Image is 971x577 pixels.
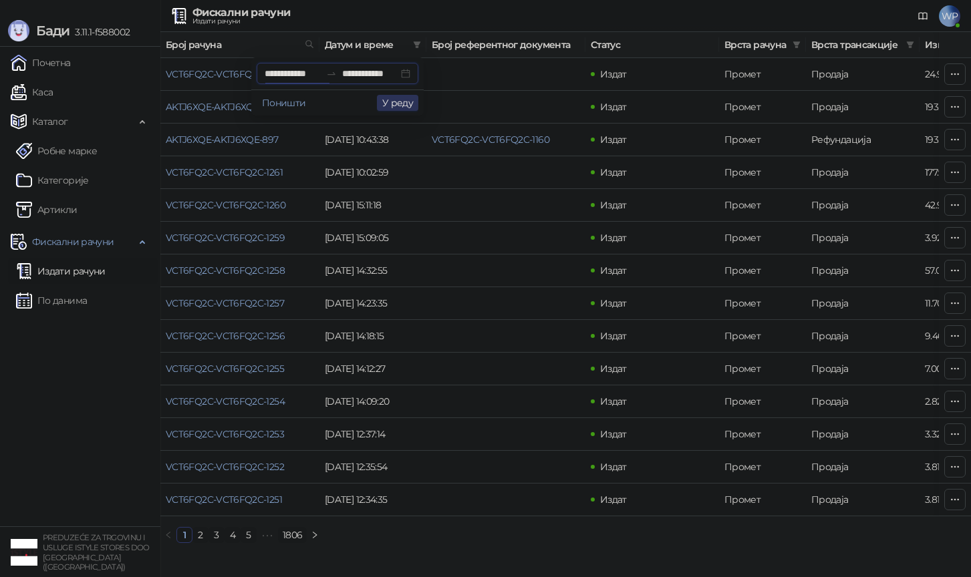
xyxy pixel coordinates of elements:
[11,539,37,566] img: 64x64-companyLogo-77b92cf4-9946-4f36-9751-bf7bb5fd2c7d.png
[16,167,89,194] a: Категорије
[719,189,806,222] td: Промет
[600,232,627,244] span: Издат
[719,385,806,418] td: Промет
[11,79,53,106] a: Каса
[16,138,97,164] a: Робне марке
[192,18,290,25] div: Издати рачуни
[166,37,299,52] span: Број рачуна
[160,189,319,222] td: VCT6FQ2C-VCT6FQ2C-1260
[319,353,426,385] td: [DATE] 14:12:27
[193,528,208,542] a: 2
[719,418,806,451] td: Промет
[806,385,920,418] td: Продаја
[166,363,284,375] a: VCT6FQ2C-VCT6FQ2C-1255
[160,484,319,516] td: VCT6FQ2C-VCT6FQ2C-1251
[600,134,627,146] span: Издат
[585,32,719,58] th: Статус
[719,451,806,484] td: Промет
[600,461,627,473] span: Издат
[319,484,426,516] td: [DATE] 12:34:35
[166,395,285,407] a: VCT6FQ2C-VCT6FQ2C-1254
[209,528,224,542] a: 3
[160,287,319,320] td: VCT6FQ2C-VCT6FQ2C-1257
[166,166,283,178] a: VCT6FQ2C-VCT6FQ2C-1261
[160,451,319,484] td: VCT6FQ2C-VCT6FQ2C-1252
[806,91,920,124] td: Продаја
[319,124,426,156] td: [DATE] 10:43:38
[806,124,920,156] td: Рефундација
[319,254,426,287] td: [DATE] 14:32:55
[164,531,172,539] span: left
[806,156,920,189] td: Продаја
[912,5,934,27] a: Документација
[43,533,150,572] small: PREDUZEĆE ZA TRGOVINU I USLUGE ISTYLE STORES DOO [GEOGRAPHIC_DATA] ([GEOGRAPHIC_DATA])
[806,484,920,516] td: Продаја
[160,353,319,385] td: VCT6FQ2C-VCT6FQ2C-1255
[600,166,627,178] span: Издат
[166,494,282,506] a: VCT6FQ2C-VCT6FQ2C-1251
[806,254,920,287] td: Продаја
[806,418,920,451] td: Продаја
[70,26,130,38] span: 3.11.1-f588002
[166,101,279,113] a: AKTJ6XQE-AKTJ6XQE-898
[319,189,426,222] td: [DATE] 15:11:18
[319,156,426,189] td: [DATE] 10:02:59
[600,330,627,342] span: Издат
[225,527,241,543] li: 4
[806,222,920,254] td: Продаја
[176,527,192,543] li: 1
[326,68,337,79] span: to
[793,41,801,49] span: filter
[160,91,319,124] td: AKTJ6XQE-AKTJ6XQE-898
[600,428,627,440] span: Издат
[600,297,627,309] span: Издат
[192,527,209,543] li: 2
[160,254,319,287] td: VCT6FQ2C-VCT6FQ2C-1258
[166,330,285,342] a: VCT6FQ2C-VCT6FQ2C-1256
[325,37,408,52] span: Датум и време
[806,451,920,484] td: Продаја
[413,41,421,49] span: filter
[600,264,627,276] span: Издат
[160,222,319,254] td: VCT6FQ2C-VCT6FQ2C-1259
[209,527,225,543] li: 3
[160,418,319,451] td: VCT6FQ2C-VCT6FQ2C-1253
[160,385,319,418] td: VCT6FQ2C-VCT6FQ2C-1254
[719,254,806,287] td: Промет
[719,156,806,189] td: Промет
[600,199,627,211] span: Издат
[241,527,257,543] li: 5
[166,461,284,473] a: VCT6FQ2C-VCT6FQ2C-1252
[160,156,319,189] td: VCT6FQ2C-VCT6FQ2C-1261
[806,189,920,222] td: Продаја
[806,287,920,320] td: Продаја
[426,32,585,58] th: Број референтног документа
[319,320,426,353] td: [DATE] 14:18:15
[719,484,806,516] td: Промет
[307,527,323,543] button: right
[790,35,803,55] span: filter
[177,528,192,542] a: 1
[319,385,426,418] td: [DATE] 14:09:20
[16,202,32,218] img: Artikli
[307,527,323,543] li: Следећа страна
[719,320,806,353] td: Промет
[279,528,306,542] a: 1806
[32,228,114,255] span: Фискални рачуни
[192,7,290,18] div: Фискални рачуни
[166,134,279,146] a: AKTJ6XQE-AKTJ6XQE-897
[8,20,29,41] img: Logo
[806,58,920,91] td: Продаја
[257,527,278,543] span: •••
[36,23,70,39] span: Бади
[719,58,806,91] td: Промет
[319,222,426,254] td: [DATE] 15:09:05
[719,222,806,254] td: Промет
[16,196,78,223] a: ArtikliАртикли
[311,531,319,539] span: right
[166,297,284,309] a: VCT6FQ2C-VCT6FQ2C-1257
[257,95,311,111] button: Поништи
[719,124,806,156] td: Промет
[724,37,787,52] span: Врста рачуна
[16,287,87,314] a: По данима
